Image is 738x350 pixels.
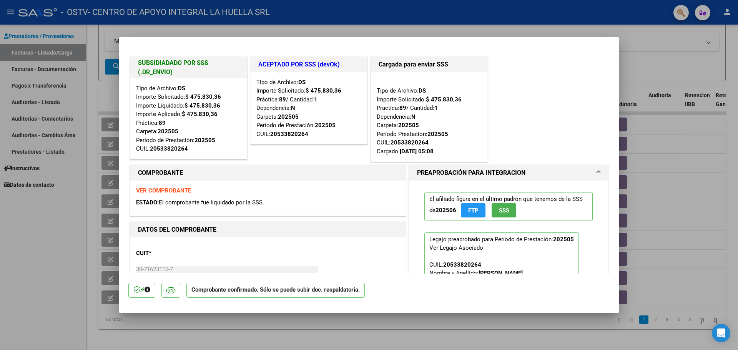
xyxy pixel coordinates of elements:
[429,244,483,252] div: Ver Legajo Asociado
[138,58,239,77] h1: SUBSIDIADADO POR SSS (.DR_ENVIO)
[182,111,218,118] strong: $ 475.830,36
[429,261,533,310] span: CUIL: Nombre y Apellido: Período Desde: Período Hasta: Admite Dependencia:
[178,85,185,92] strong: DS
[499,207,509,214] span: SSS
[411,113,416,120] strong: N
[419,87,426,94] strong: DS
[424,192,593,221] p: El afiliado figura en el ultimo padrón que tenemos de la SSS de
[426,96,462,103] strong: $ 475.830,36
[184,102,220,109] strong: $ 475.830,36
[158,128,178,135] strong: 202505
[298,79,306,86] strong: DS
[424,232,579,315] p: Legajo preaprobado para Período de Prestación:
[279,96,286,103] strong: 89
[468,207,479,214] span: FTP
[399,105,406,111] strong: 89
[138,169,183,176] strong: COMPROBANTE
[712,324,730,342] div: Open Intercom Messenger
[398,122,419,129] strong: 202505
[136,187,191,194] a: VER COMPROBANTE
[409,165,608,181] mat-expansion-panel-header: PREAPROBACIÓN PARA INTEGRACION
[492,203,516,217] button: SSS
[186,283,365,298] p: Comprobante confirmado. Sólo se puede subir doc. respaldatoria.
[443,260,481,269] div: 20533820264
[377,78,482,156] div: Tipo de Archivo: Importe Solicitado: Práctica: / Cantidad: Dependencia: Carpeta: Período Prestaci...
[138,226,216,233] strong: DATOS DEL COMPROBANTE
[553,236,574,243] strong: 202505
[194,137,215,144] strong: 202505
[479,270,523,277] strong: [PERSON_NAME]
[314,96,317,103] strong: 1
[136,249,215,258] p: CUIT
[434,105,438,111] strong: 1
[409,181,608,332] div: PREAPROBACIÓN PARA INTEGRACION
[278,113,299,120] strong: 202505
[185,93,221,100] strong: $ 475.830,36
[306,87,341,94] strong: $ 475.830,36
[291,105,295,111] strong: N
[400,148,434,155] strong: [DATE] 05:08
[391,138,429,147] div: 20533820264
[461,203,485,217] button: FTP
[270,130,308,139] div: 20533820264
[159,119,166,126] strong: 89
[379,60,480,69] h1: Cargada para enviar SSS
[136,199,159,206] span: ESTADO:
[256,78,361,139] div: Tipo de Archivo: Importe Solicitado: Práctica: / Cantidad: Dependencia: Carpeta: Período de Prest...
[315,122,336,129] strong: 202505
[159,199,264,206] span: El comprobante fue liquidado por la SSS.
[427,131,448,138] strong: 202505
[258,60,359,69] h1: ACEPTADO POR SSS (devOk)
[136,84,241,153] div: Tipo de Archivo: Importe Solicitado: Importe Liquidado: Importe Aplicado: Práctica: Carpeta: Perí...
[417,168,525,177] h1: PREAPROBACIÓN PARA INTEGRACION
[150,144,188,153] div: 20533820264
[435,207,456,214] strong: 202506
